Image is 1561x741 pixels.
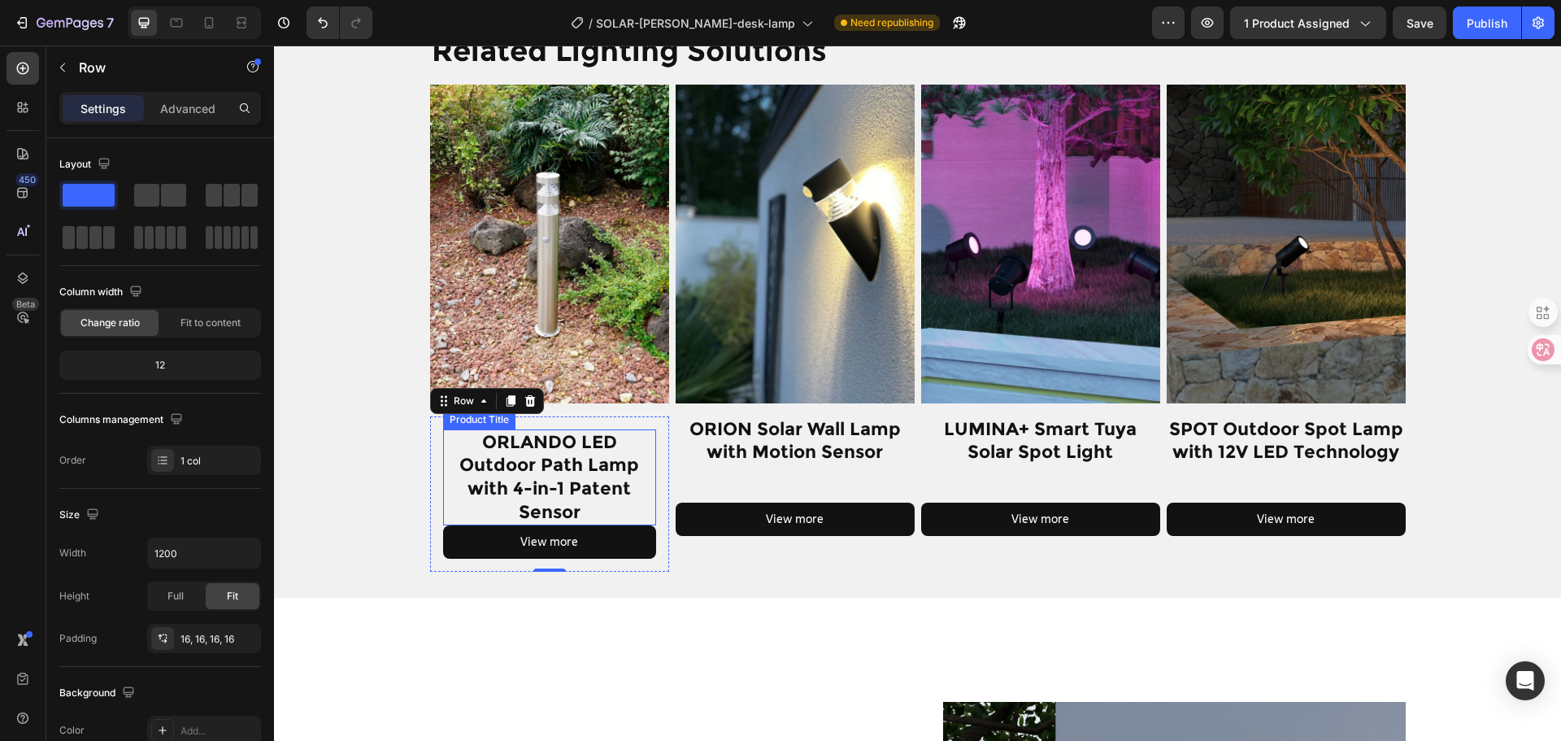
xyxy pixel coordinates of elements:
div: View more [983,464,1041,484]
h1: ORION Solar Wall Lamp with Motion Sensor [402,371,641,421]
span: Need republishing [850,15,933,30]
div: Width [59,546,86,560]
a: ORION Solar Wall Lamp with Motion Sensor [402,39,641,358]
p: 7 [107,13,114,33]
span: Save [1407,16,1433,30]
button: Save [1393,7,1446,39]
a: ORLANDO LED Outdoor Path Lamp with 4-in-1 Patent Sensor [156,39,395,358]
p: Row [79,58,217,77]
span: / [589,15,593,32]
span: SOLAR-[PERSON_NAME]-desk-lamp [596,15,795,32]
div: 16, 16, 16, 16 [180,632,257,647]
span: Fit to content [180,316,241,330]
span: Full [167,589,184,604]
a: SPOT Outdoor Spot Lamp with 12V LED Technology [893,39,1132,358]
div: View more [737,464,795,484]
div: Padding [59,631,97,646]
button: 7 [7,7,121,39]
img: Silver outdoor floor lamp with motion sensor, designed with a sleek cylindrical shape, standing i... [156,39,395,358]
div: Publish [1467,15,1507,32]
div: View more [492,464,550,484]
div: Open Intercom Messenger [1506,661,1545,700]
button: View more [169,480,382,513]
div: Color [59,723,85,738]
div: Order [59,453,86,468]
button: View more [402,457,641,490]
div: Beta [12,298,39,311]
h1: LUMINA+ Smart Tuya Solar Spot Light [647,371,886,421]
div: 12 [63,354,258,377]
button: Publish [1453,7,1521,39]
a: LUMINA+ Smart Tuya Solar Spot Light [647,39,886,358]
div: Column width [59,281,146,303]
div: Add... [180,724,257,739]
div: 450 [15,173,39,186]
button: View more [893,457,1132,490]
button: View more [647,457,886,490]
div: Row [176,348,203,363]
div: Background [59,682,138,704]
p: Advanced [160,100,215,117]
p: Settings [80,100,126,117]
div: Columns management [59,409,186,431]
img: Ningbo Hanyuan Orion black solar sconce, featuring a sleek design with spiral lighting effect, pe... [402,39,641,358]
div: View more [246,486,304,507]
span: Change ratio [80,316,140,330]
h1: SPOT Outdoor Spot Lamp with 12V LED Technology [893,371,1132,421]
div: Layout [59,154,114,176]
span: Fit [227,589,238,604]
div: Product Title [172,367,238,381]
button: 1 product assigned [1230,7,1386,39]
span: 1 product assigned [1244,15,1350,32]
input: Auto [148,538,260,568]
h1: ORLANDO LED Outdoor Path Lamp with 4-in-1 Patent Sensor [169,384,382,480]
div: 1 col [180,454,257,469]
iframe: Design area [274,46,1561,741]
div: Size [59,504,102,526]
div: Height [59,589,89,604]
div: Undo/Redo [307,7,372,39]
